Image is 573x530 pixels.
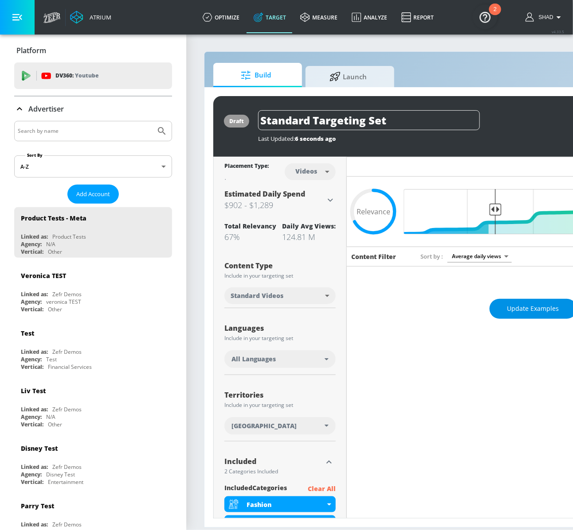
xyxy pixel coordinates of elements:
span: Estimated Daily Spend [224,189,305,199]
div: 2 Categories Included [224,469,322,474]
div: TestLinked as:Zefr DemosAgency:TestVertical:Financial Services [14,322,172,373]
a: Analyze [345,1,394,33]
div: Zefr Demos [52,463,82,471]
span: included Categories [224,484,287,495]
span: Relevance [357,208,390,215]
div: Liv Test [21,387,46,395]
span: Update Examples [507,303,559,314]
div: Zefr Demos [52,406,82,413]
div: Entertainment [48,478,83,486]
p: DV360: [55,71,98,81]
a: measure [293,1,345,33]
div: DV360: Youtube [14,62,172,89]
span: login as: shad.aziz@zefr.com [535,14,553,20]
div: 2 [494,9,497,21]
span: Add Account [76,189,110,199]
div: Product Tests - MetaLinked as:Product TestsAgency:N/AVertical:Other [14,207,172,258]
div: Daily Avg Views: [282,222,336,230]
div: Placement Type: [224,162,269,171]
a: Atrium [70,11,111,24]
span: 6 seconds ago [295,135,336,143]
div: Veronica TESTLinked as:Zefr DemosAgency:veronica TESTVertical:Other [14,265,172,315]
div: Vertical: [21,248,43,255]
div: veronica TEST [46,298,81,306]
div: Fashion [224,496,336,512]
p: Youtube [75,71,98,80]
div: All Languages [224,350,336,368]
button: Add Account [67,185,119,204]
span: v 4.33.5 [552,29,564,34]
div: Vertical: [21,478,43,486]
a: optimize [196,1,247,33]
div: Agency: [21,240,42,248]
a: Report [394,1,441,33]
h6: Content Filter [351,252,396,261]
button: Open Resource Center, 2 new notifications [473,4,498,29]
div: Vertical: [21,421,43,428]
div: 124.81 M [282,232,336,242]
div: Territories [224,391,336,398]
span: Standard Videos [231,291,283,300]
div: Financial Services [48,363,92,371]
div: Disney TestLinked as:Zefr DemosAgency:Disney TestVertical:Entertainment [14,437,172,488]
div: Linked as: [21,521,48,528]
span: All Languages [232,355,276,364]
div: Zefr Demos [52,521,82,528]
div: Included [224,458,322,465]
div: Include in your targeting set [224,336,336,341]
div: Zefr Demos [52,290,82,298]
div: Fashion [247,500,325,509]
a: Target [247,1,293,33]
div: Linked as: [21,233,48,240]
div: 67% [224,232,276,242]
div: Disney Test [21,444,58,453]
label: Sort By [25,152,44,158]
div: Linked as: [21,463,48,471]
span: [GEOGRAPHIC_DATA] [232,422,297,430]
div: Average daily views [447,250,512,262]
div: Linked as: [21,290,48,298]
div: N/A [46,413,55,421]
p: Advertiser [28,104,64,114]
div: Vertical: [21,306,43,313]
span: Sort by [420,252,443,260]
div: Total Relevancy [224,222,276,230]
div: Disney Test [46,471,75,478]
div: Other [48,248,62,255]
div: Languages [224,325,336,332]
h3: $902 - $1,289 [224,199,325,211]
div: Product Tests [52,233,86,240]
div: Liv TestLinked as:Zefr DemosAgency:N/AVertical:Other [14,380,172,430]
div: draft [229,117,244,125]
div: Agency: [21,413,42,421]
div: [GEOGRAPHIC_DATA] [224,417,336,435]
input: Search by name [18,125,152,137]
div: Other [48,421,62,428]
span: Build [222,65,290,86]
div: A-Z [14,155,172,178]
div: Agency: [21,356,42,363]
div: Linked as: [21,406,48,413]
div: Include in your targeting set [224,402,336,408]
button: Shad [526,12,564,23]
div: Atrium [86,13,111,21]
div: Include in your targeting set [224,273,336,279]
div: Estimated Daily Spend$902 - $1,289 [224,189,336,211]
div: Product Tests - Meta [21,214,86,222]
div: Videos [291,167,322,175]
div: Agency: [21,471,42,478]
div: Veronica TEST [21,271,66,280]
div: Advertiser [14,97,172,121]
div: Platform [14,38,172,63]
span: Launch [314,66,382,87]
div: Parry Test [21,502,54,510]
div: N/A [46,240,55,248]
p: Clear All [308,484,336,495]
div: Content Type [224,262,336,269]
div: Other [48,306,62,313]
